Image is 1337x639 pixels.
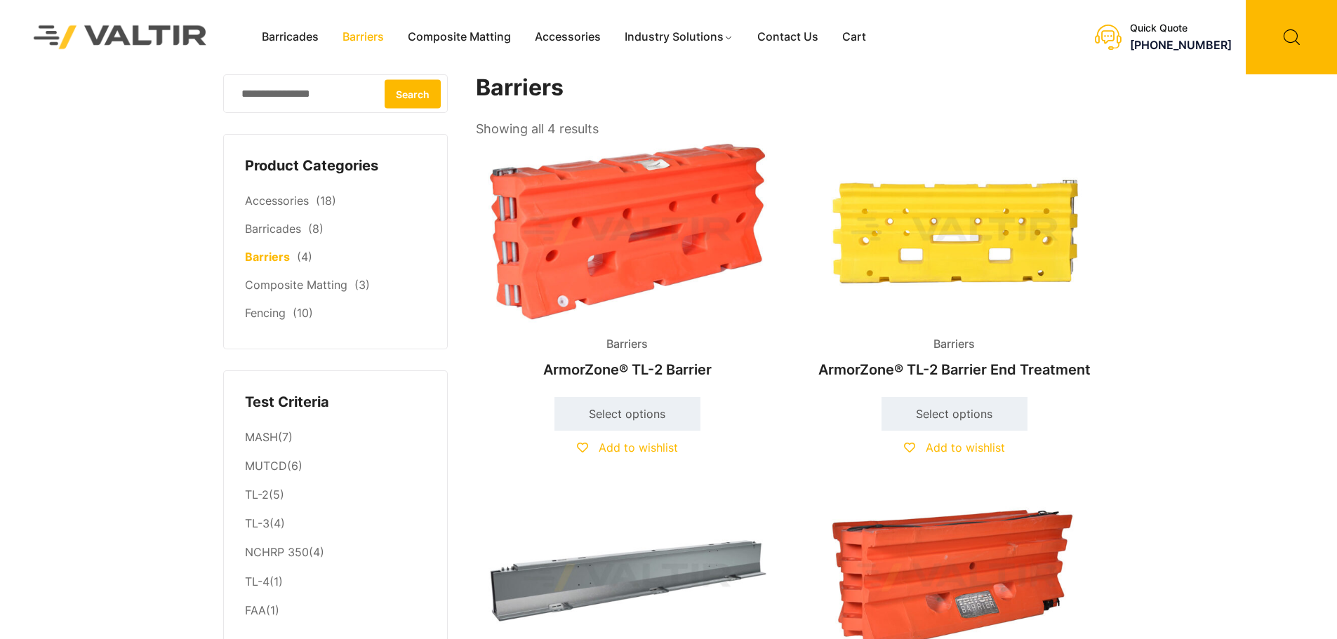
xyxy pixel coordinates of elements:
[293,306,313,320] span: (10)
[245,567,426,596] li: (1)
[385,79,441,108] button: Search
[15,7,225,67] img: Valtir Rentals
[745,27,830,48] a: Contact Us
[245,545,309,559] a: NCHRP 350
[316,194,336,208] span: (18)
[245,459,287,473] a: MUTCD
[882,397,1027,431] a: Select options for “ArmorZone® TL-2 Barrier End Treatment”
[476,354,779,385] h2: ArmorZone® TL-2 Barrier
[245,306,286,320] a: Fencing
[476,74,1107,102] h1: Barriers
[926,440,1005,455] span: Add to wishlist
[245,596,426,621] li: (1)
[245,603,266,617] a: FAA
[245,539,426,567] li: (4)
[523,27,613,48] a: Accessories
[613,27,745,48] a: Industry Solutions
[308,222,324,236] span: (8)
[331,27,396,48] a: Barriers
[596,334,658,355] span: Barriers
[245,481,426,510] li: (5)
[830,27,878,48] a: Cart
[476,117,599,141] p: Showing all 4 results
[245,278,347,292] a: Composite Matting
[245,423,426,452] li: (7)
[599,440,678,455] span: Add to wishlist
[245,516,270,530] a: TL-3
[250,27,331,48] a: Barricades
[354,278,370,292] span: (3)
[923,334,985,355] span: Barriers
[245,194,309,208] a: Accessories
[476,140,779,385] a: BarriersArmorZone® TL-2 Barrier
[803,354,1106,385] h2: ArmorZone® TL-2 Barrier End Treatment
[245,156,426,177] h4: Product Categories
[803,140,1106,385] a: BarriersArmorZone® TL-2 Barrier End Treatment
[245,392,426,413] h4: Test Criteria
[554,397,700,431] a: Select options for “ArmorZone® TL-2 Barrier”
[297,250,312,264] span: (4)
[245,452,426,481] li: (6)
[396,27,523,48] a: Composite Matting
[245,250,290,264] a: Barriers
[245,222,301,236] a: Barricades
[1130,22,1232,34] div: Quick Quote
[245,430,278,444] a: MASH
[245,574,270,588] a: TL-4
[245,487,269,502] a: TL-2
[577,440,678,455] a: Add to wishlist
[1130,38,1232,52] a: [PHONE_NUMBER]
[904,440,1005,455] a: Add to wishlist
[245,510,426,539] li: (4)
